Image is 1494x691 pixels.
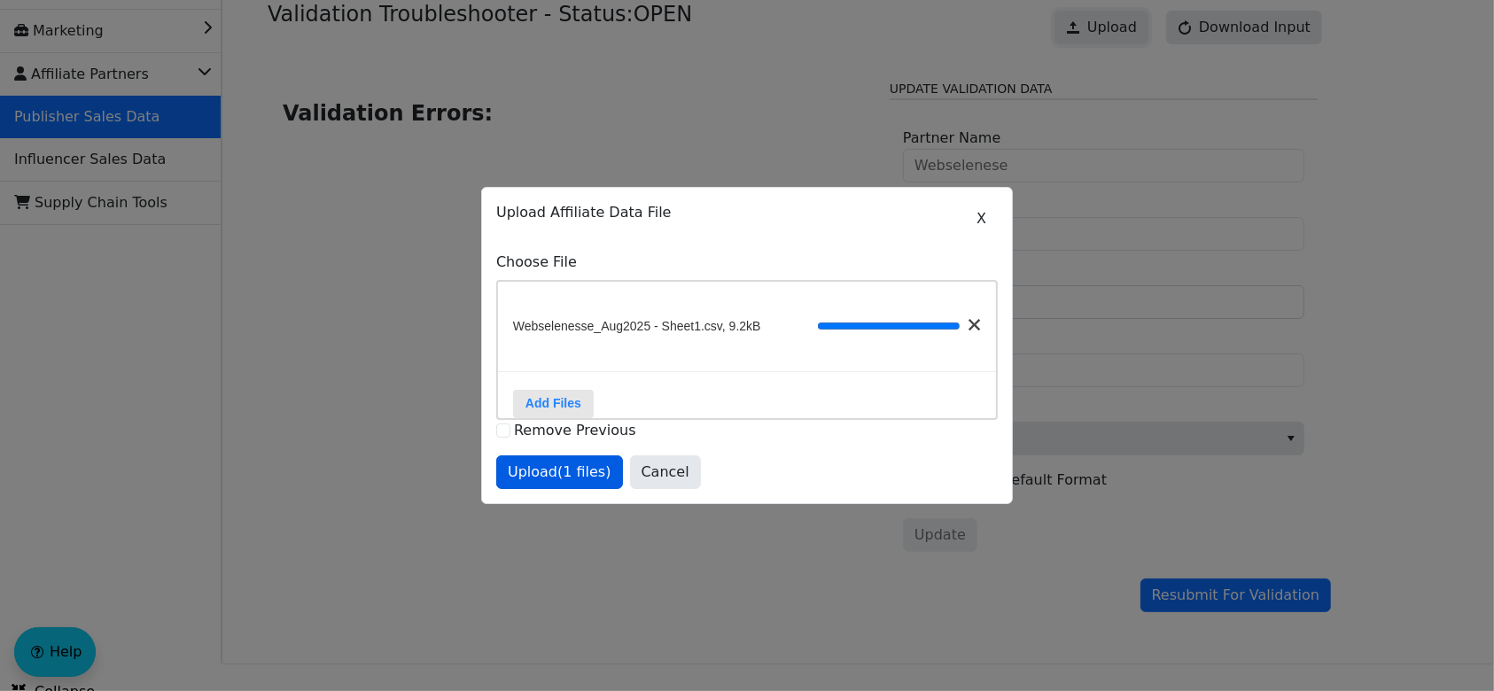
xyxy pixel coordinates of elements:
button: X [965,202,998,236]
span: Webselenesse_Aug2025 - Sheet1.csv, 9.2kB [513,317,761,336]
label: Add Files [513,390,594,418]
span: Upload (1 files) [508,462,611,483]
p: Upload Affiliate Data File [496,202,998,223]
button: Cancel [630,455,701,489]
span: X [977,208,986,229]
button: Upload(1 files) [496,455,623,489]
label: Remove Previous [514,422,636,439]
span: Cancel [642,462,689,483]
label: Choose File [496,252,998,273]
